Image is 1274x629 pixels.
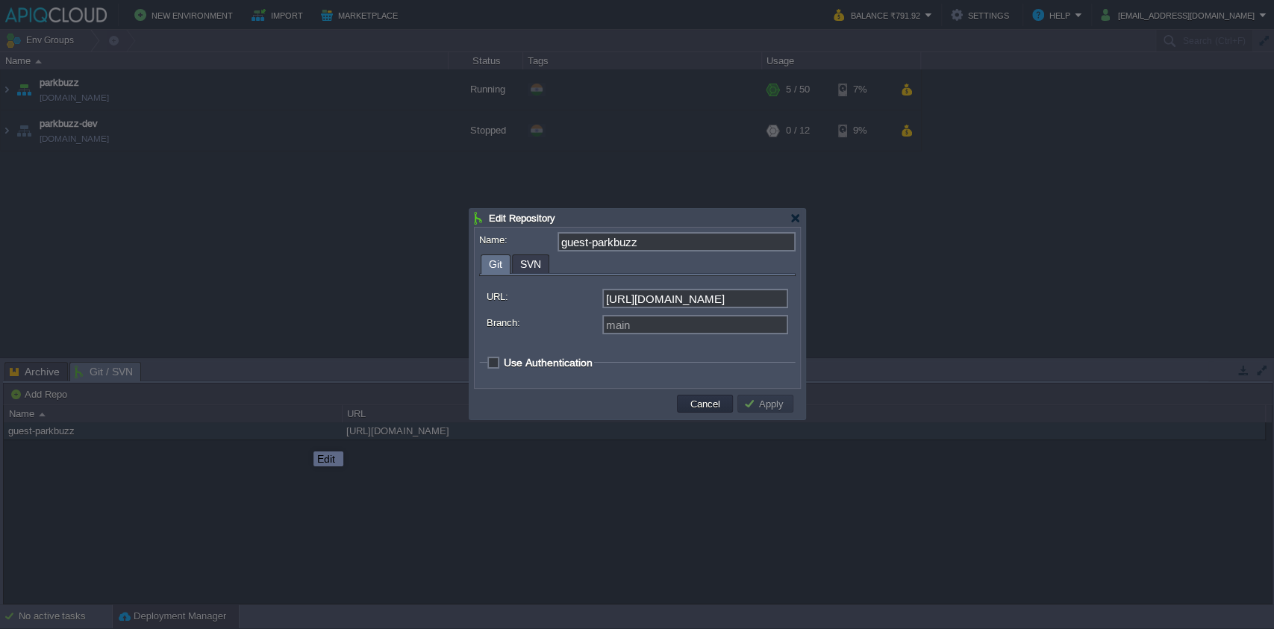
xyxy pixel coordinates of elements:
span: Git [489,255,502,274]
label: Name: [479,232,556,248]
label: Branch: [487,315,601,331]
span: SVN [520,255,541,273]
button: Cancel [686,397,725,410]
label: URL: [487,289,601,304]
div: Edit [317,453,340,465]
span: Edit Repository [489,213,555,224]
span: Use Authentication [504,357,593,369]
button: Apply [743,397,788,410]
